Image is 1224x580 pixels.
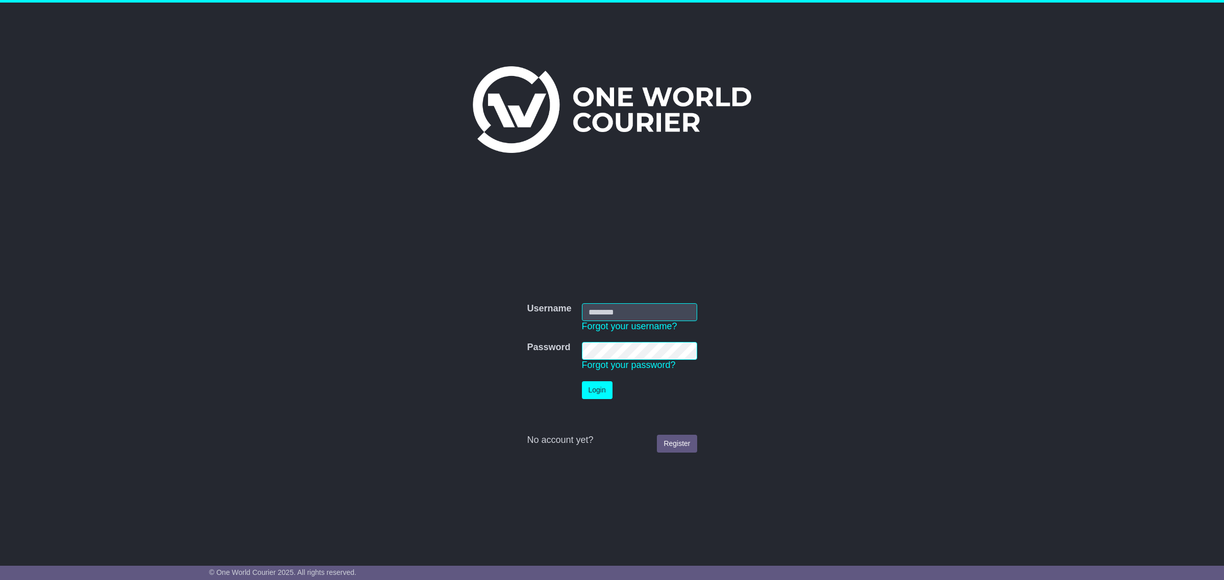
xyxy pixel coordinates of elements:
[582,321,677,331] a: Forgot your username?
[209,568,356,576] span: © One World Courier 2025. All rights reserved.
[657,435,697,453] a: Register
[527,342,570,353] label: Password
[582,360,676,370] a: Forgot your password?
[582,381,613,399] button: Login
[473,66,751,153] img: One World
[527,435,697,446] div: No account yet?
[527,303,571,314] label: Username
